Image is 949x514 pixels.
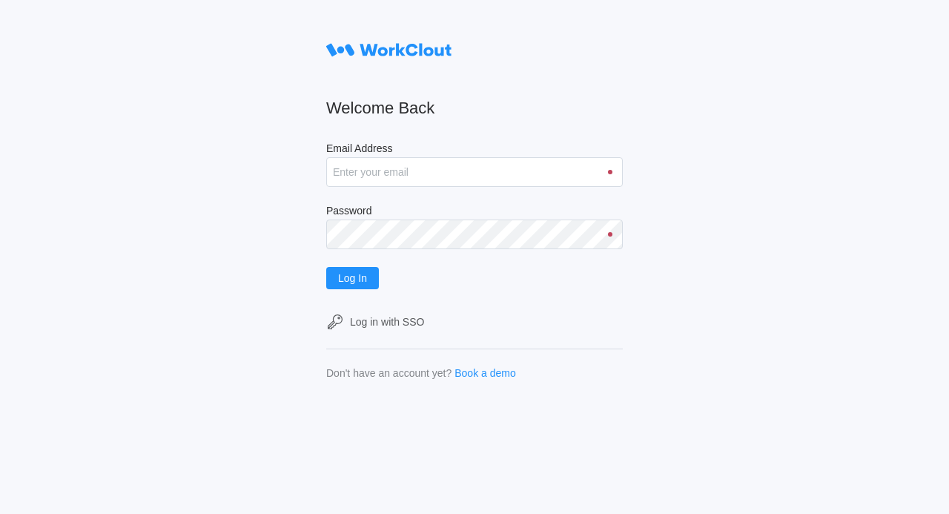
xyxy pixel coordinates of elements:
[326,313,623,331] a: Log in with SSO
[326,157,623,187] input: Enter your email
[454,367,516,379] a: Book a demo
[338,273,367,283] span: Log In
[326,142,623,157] label: Email Address
[326,267,379,289] button: Log In
[326,205,623,220] label: Password
[326,367,452,379] div: Don't have an account yet?
[350,316,424,328] div: Log in with SSO
[326,98,623,119] h2: Welcome Back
